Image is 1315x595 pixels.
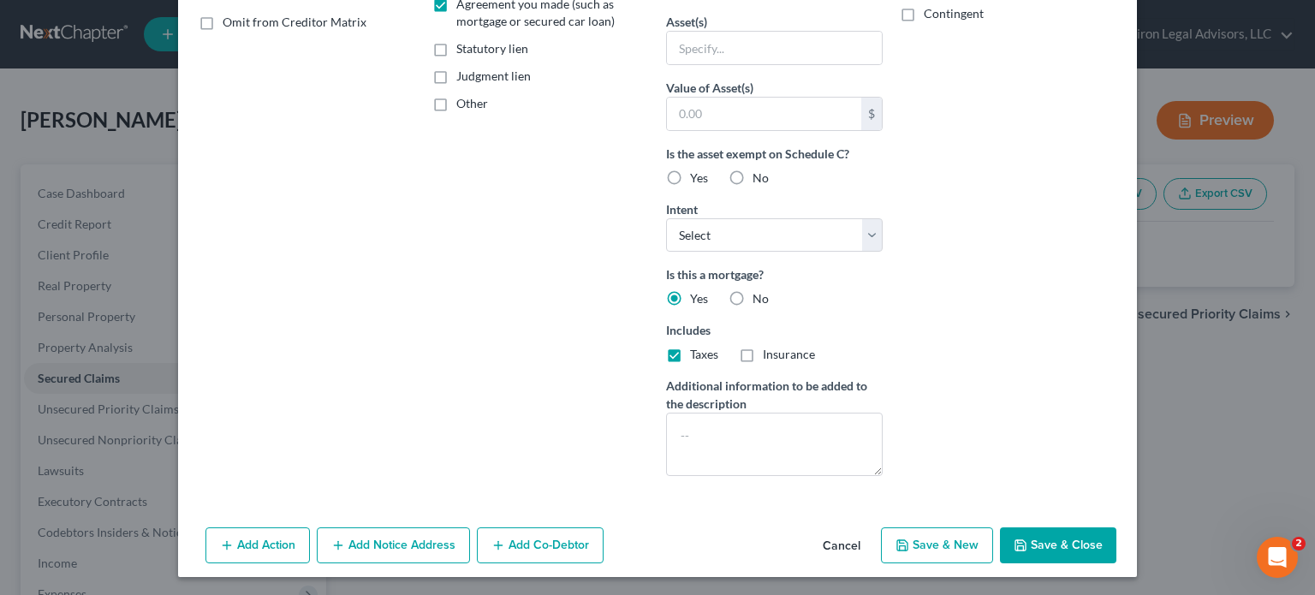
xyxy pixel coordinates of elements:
span: Taxes [690,347,718,361]
span: No [753,291,769,306]
input: Specify... [667,32,882,64]
label: Is this a mortgage? [666,265,883,283]
label: Asset(s) [666,13,707,31]
span: Yes [690,291,708,306]
button: Add Co-Debtor [477,527,604,563]
span: Judgment lien [456,68,531,83]
button: Cancel [809,529,874,563]
label: Intent [666,200,698,218]
iframe: Intercom live chat [1257,537,1298,578]
label: Additional information to be added to the description [666,377,883,413]
button: Add Notice Address [317,527,470,563]
button: Save & New [881,527,993,563]
span: 2 [1292,537,1306,550]
label: Is the asset exempt on Schedule C? [666,145,883,163]
label: Value of Asset(s) [666,79,753,97]
input: 0.00 [667,98,861,130]
button: Add Action [205,527,310,563]
span: Other [456,96,488,110]
span: Insurance [763,347,815,361]
label: Includes [666,321,883,339]
div: $ [861,98,882,130]
span: Yes [690,170,708,185]
span: Statutory lien [456,41,528,56]
span: Contingent [924,6,984,21]
button: Save & Close [1000,527,1116,563]
span: No [753,170,769,185]
span: Omit from Creditor Matrix [223,15,366,29]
